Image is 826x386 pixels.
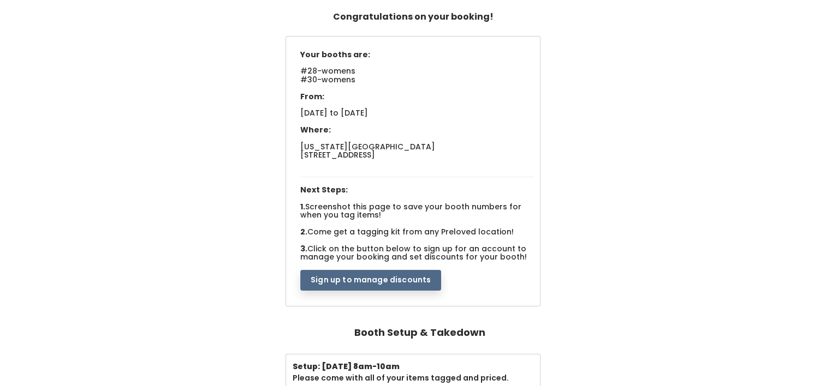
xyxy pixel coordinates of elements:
[300,91,324,102] span: From:
[300,124,331,135] span: Where:
[300,201,521,220] span: Screenshot this page to save your booth numbers for when you tag items!
[300,107,368,118] span: [DATE] to [DATE]
[354,322,485,343] h4: Booth Setup & Takedown
[293,361,400,372] b: Setup: [DATE] 8am-10am
[300,274,441,285] a: Sign up to manage discounts
[300,270,441,291] button: Sign up to manage discounts
[333,7,494,27] h5: Congratulations on your booking!
[295,45,540,291] div: 1. 2. 3.
[300,74,355,92] span: #30-womens
[300,141,435,160] span: [US_STATE][GEOGRAPHIC_DATA] [STREET_ADDRESS]
[300,184,348,195] span: Next Steps:
[307,226,514,237] span: Come get a tagging kit from any Preloved location!
[300,49,370,60] span: Your booths are:
[300,65,355,83] span: #28-womens
[300,243,527,262] span: Click on the button below to sign up for an account to manage your booking and set discounts for ...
